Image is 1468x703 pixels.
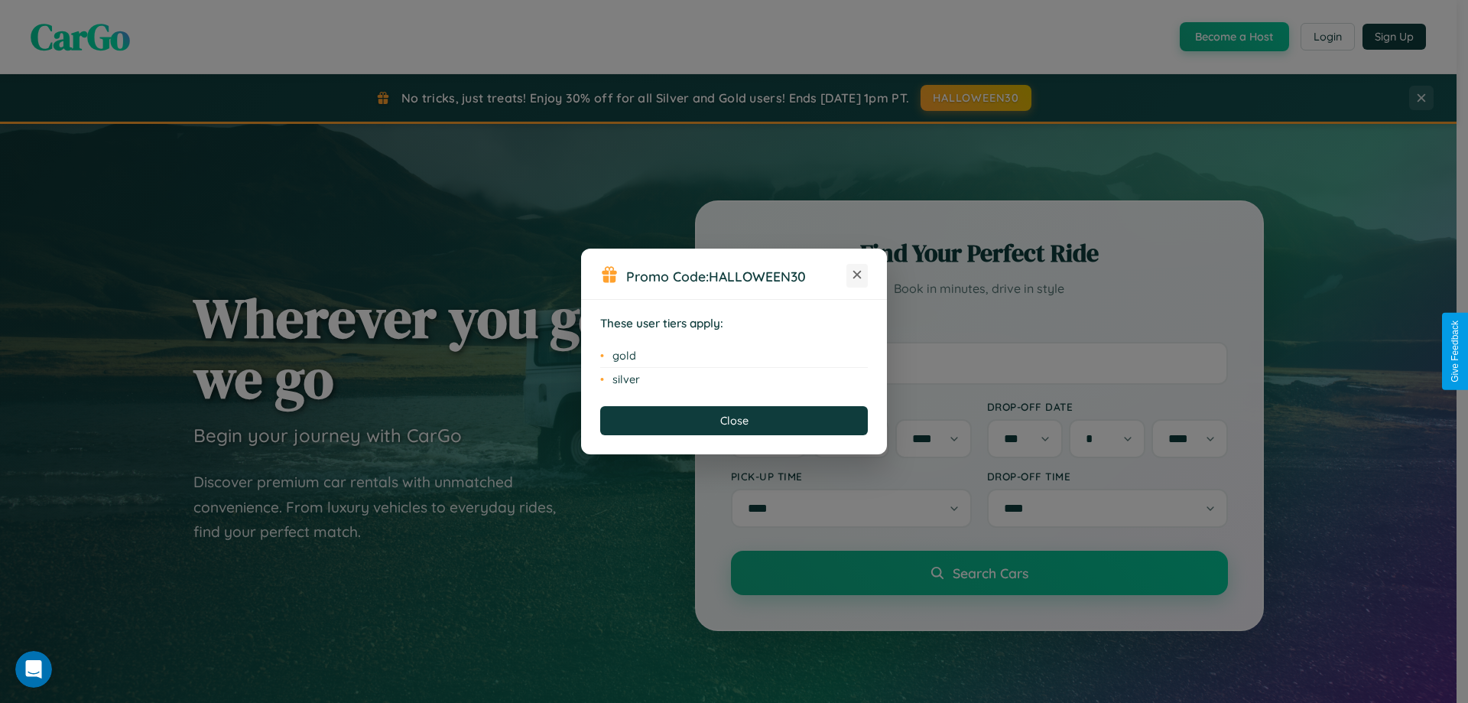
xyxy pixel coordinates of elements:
[600,406,868,435] button: Close
[1450,321,1460,382] div: Give Feedback
[600,316,723,330] strong: These user tiers apply:
[15,651,52,688] iframe: Intercom live chat
[600,368,868,391] li: silver
[600,344,868,368] li: gold
[626,268,846,285] h3: Promo Code:
[709,268,806,285] b: HALLOWEEN30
